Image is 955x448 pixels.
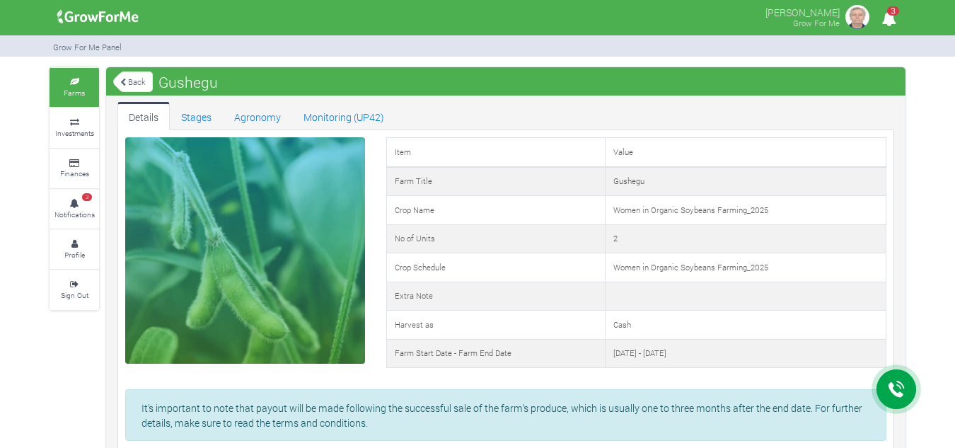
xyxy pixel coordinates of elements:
p: It's important to note that payout will be made following the successful sale of the farm's produ... [141,401,870,430]
td: Women in Organic Soybeans Farming_2025 [605,253,886,282]
img: growforme image [52,3,144,31]
a: Back [113,70,153,93]
td: Harvest as [386,311,605,340]
a: Agronomy [223,102,292,130]
td: Extra Note [386,282,605,311]
a: 3 [875,13,903,27]
small: Sign Out [61,290,88,300]
td: Crop Name [386,196,605,225]
a: Stages [170,102,223,130]
span: 3 [887,6,899,16]
a: Farms [50,68,99,107]
p: [PERSON_NAME] [765,3,840,20]
a: Investments [50,108,99,147]
span: Gushegu [155,68,221,96]
td: Farm Start Date - Farm End Date [386,339,605,368]
a: 3 Notifications [50,190,99,229]
a: Finances [50,149,99,188]
span: 3 [82,193,92,202]
td: No of Units [386,224,605,253]
td: 2 [605,224,886,253]
small: Notifications [54,209,95,219]
td: Farm Title [386,167,605,196]
small: Investments [55,128,94,138]
td: Gushegu [605,167,886,196]
a: Monitoring (UP42) [292,102,395,130]
td: Value [605,138,886,167]
i: Notifications [875,3,903,35]
small: Grow For Me [793,18,840,28]
td: [DATE] - [DATE] [605,339,886,368]
small: Profile [64,250,85,260]
a: Sign Out [50,270,99,309]
small: Finances [60,168,89,178]
img: growforme image [843,3,872,31]
a: Details [117,102,170,130]
td: Women in Organic Soybeans Farming_2025 [605,196,886,225]
small: Grow For Me Panel [53,42,122,52]
td: Crop Schedule [386,253,605,282]
td: Item [386,138,605,167]
small: Farms [64,88,85,98]
a: Profile [50,230,99,269]
td: Cash [605,311,886,340]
